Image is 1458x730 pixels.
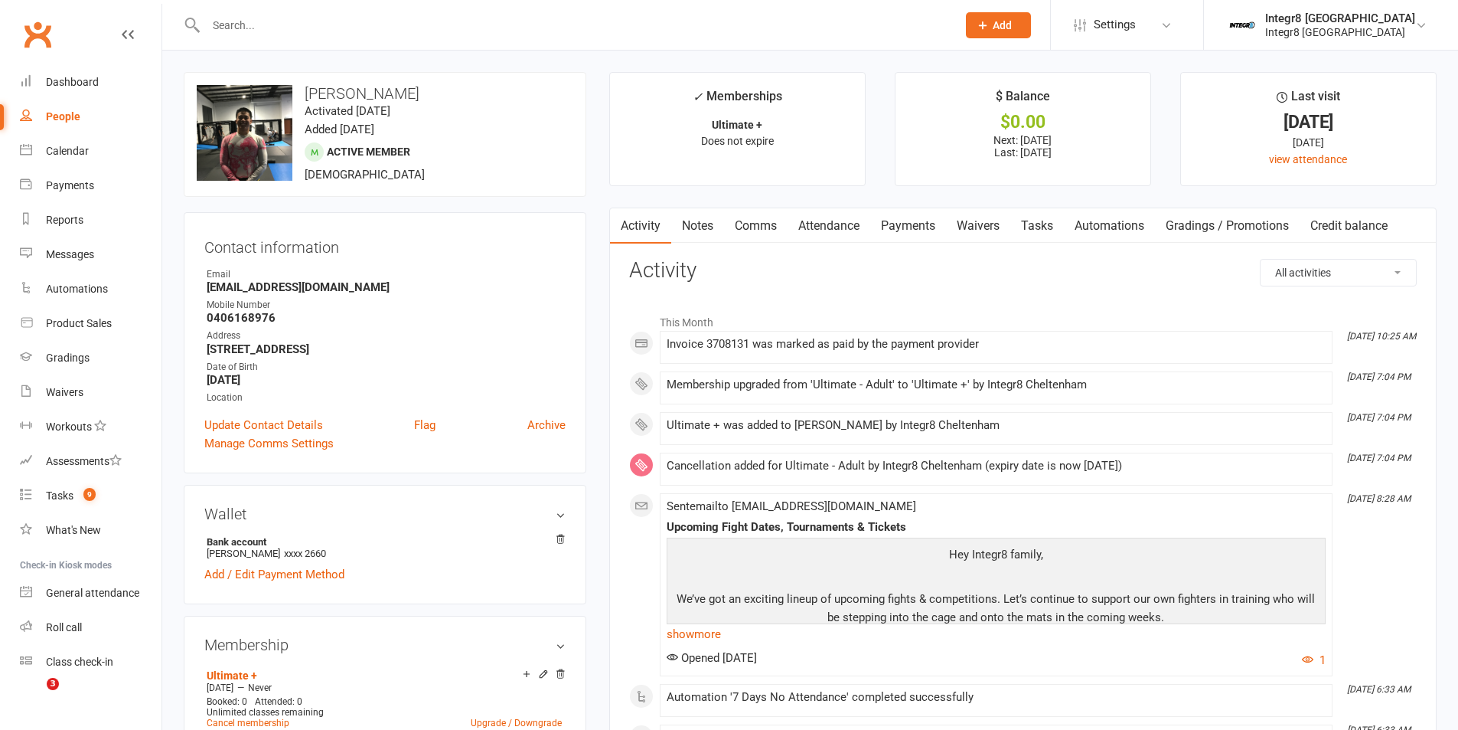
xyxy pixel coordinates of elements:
i: [DATE] 7:04 PM [1347,453,1411,463]
div: Ultimate + was added to [PERSON_NAME] by Integr8 Cheltenham [667,419,1326,432]
a: Tasks [1010,208,1064,244]
span: Settings [1094,8,1136,42]
a: What's New [20,513,161,548]
span: Attended: 0 [255,696,302,707]
img: thumb_image1744271085.png [1227,10,1257,41]
div: Address [207,329,566,343]
a: Archive [527,416,566,434]
div: Tasks [46,489,73,502]
i: [DATE] 7:04 PM [1347,372,1411,382]
div: People [46,110,80,123]
div: Integr8 [GEOGRAPHIC_DATA] [1265,11,1415,25]
span: xxxx 2660 [284,548,326,559]
h3: Activity [629,259,1417,283]
a: view attendance [1269,153,1347,165]
img: image1747647922.png [197,85,292,181]
i: [DATE] 7:04 PM [1347,412,1411,423]
span: 9 [83,488,96,501]
div: Assessments [46,455,122,467]
div: $0.00 [909,114,1137,130]
li: [PERSON_NAME] [204,534,566,561]
a: Roll call [20,611,161,645]
a: Automations [20,272,161,306]
i: ✓ [693,90,703,104]
p: We’ve got an exciting lineup of upcoming fights & competitions. Let’s continue to support our own... [670,590,1322,630]
span: [DEMOGRAPHIC_DATA] [305,168,425,182]
p: Next: [DATE] Last: [DATE] [909,134,1137,159]
div: $ Balance [996,87,1050,114]
a: Ultimate + [207,669,257,682]
a: Dashboard [20,65,161,100]
h3: [PERSON_NAME] [197,85,573,102]
iframe: Intercom live chat [15,678,52,715]
i: [DATE] 6:33 AM [1347,684,1411,695]
div: Workouts [46,421,92,433]
div: Memberships [693,87,782,115]
a: Clubworx [18,15,57,54]
a: Add / Edit Payment Method [204,565,344,584]
h3: Contact information [204,233,566,256]
span: Booked: 0 [207,696,247,707]
a: General attendance kiosk mode [20,576,161,611]
div: Cancellation added for Ultimate - Adult by Integr8 Cheltenham (expiry date is now [DATE]) [667,460,1326,473]
a: Assessments [20,444,161,479]
span: [DATE] [207,683,233,693]
div: Class check-in [46,656,113,668]
div: — [203,682,566,694]
div: Automation '7 Days No Attendance' completed successfully [667,691,1326,704]
a: show more [667,624,1326,645]
div: Roll call [46,621,82,633]
div: Email [207,267,566,282]
div: Dashboard [46,76,99,88]
i: [DATE] 10:25 AM [1347,331,1416,342]
a: Credit balance [1300,208,1398,244]
a: Update Contact Details [204,416,323,434]
span: Does not expire [701,135,774,147]
div: Membership upgraded from 'Ultimate - Adult' to 'Ultimate +' by Integr8 Cheltenham [667,378,1326,391]
button: Add [966,12,1031,38]
a: Automations [1064,208,1155,244]
a: Upgrade / Downgrade [471,718,562,728]
span: Add [993,19,1012,31]
div: Messages [46,248,94,260]
strong: Bank account [207,536,558,548]
a: Workouts [20,410,161,444]
div: Integr8 [GEOGRAPHIC_DATA] [1265,25,1415,39]
time: Activated [DATE] [305,104,390,118]
div: Calendar [46,145,89,157]
p: Hey Integr8 family, [670,545,1322,568]
div: Product Sales [46,317,112,329]
span: Sent email to [EMAIL_ADDRESS][DOMAIN_NAME] [667,499,916,513]
strong: Ultimate + [712,119,762,131]
a: People [20,100,161,134]
a: Attendance [788,208,870,244]
a: Calendar [20,134,161,169]
strong: 0406168976 [207,311,566,325]
div: Waivers [46,386,83,398]
a: Gradings / Promotions [1155,208,1300,244]
a: Flag [414,416,435,434]
a: Payments [20,169,161,203]
a: Reports [20,203,161,237]
span: Active member [327,146,410,158]
a: Class kiosk mode [20,645,161,679]
div: Date of Birth [207,360,566,375]
span: Unlimited classes remaining [207,707,324,718]
div: Reports [46,214,83,226]
a: Comms [724,208,788,244]
li: This Month [629,306,1417,331]
div: Location [207,391,566,405]
strong: [EMAIL_ADDRESS][DOMAIN_NAME] [207,280,566,294]
a: Waivers [946,208,1010,244]
strong: [STREET_ADDRESS] [207,342,566,356]
div: [DATE] [1195,114,1422,130]
div: Upcoming Fight Dates, Tournaments & Tickets [667,521,1326,534]
div: General attendance [46,587,139,599]
a: Messages [20,237,161,272]
a: Product Sales [20,306,161,341]
a: Notes [671,208,724,244]
input: Search... [201,15,946,36]
h3: Wallet [204,506,566,522]
span: 3 [47,678,59,690]
div: Payments [46,179,94,192]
